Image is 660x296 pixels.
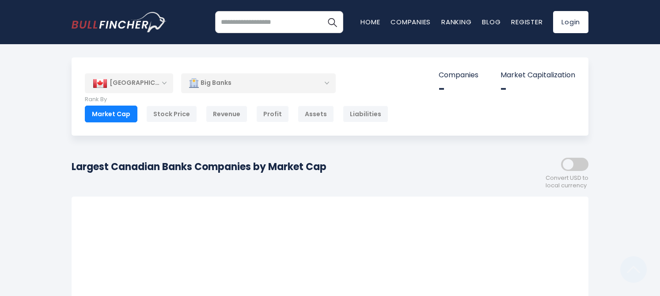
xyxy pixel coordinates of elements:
div: Liabilities [343,106,388,122]
button: Search [321,11,343,33]
span: Convert USD to local currency [546,175,588,190]
a: Home [360,17,380,27]
div: Assets [298,106,334,122]
a: Login [553,11,588,33]
h1: Largest Canadian Banks Companies by Market Cap [72,159,326,174]
a: Register [511,17,542,27]
a: Companies [391,17,431,27]
img: bullfincher logo [72,12,167,32]
div: Revenue [206,106,247,122]
a: Go to homepage [72,12,167,32]
div: - [501,82,575,96]
div: - [439,82,478,96]
a: Ranking [441,17,471,27]
div: Stock Price [146,106,197,122]
div: [GEOGRAPHIC_DATA] [85,73,173,93]
div: Profit [256,106,289,122]
p: Rank By [85,96,388,103]
a: Blog [482,17,501,27]
p: Market Capitalization [501,71,575,80]
p: Companies [439,71,478,80]
div: Big Banks [181,73,336,93]
div: Market Cap [85,106,137,122]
